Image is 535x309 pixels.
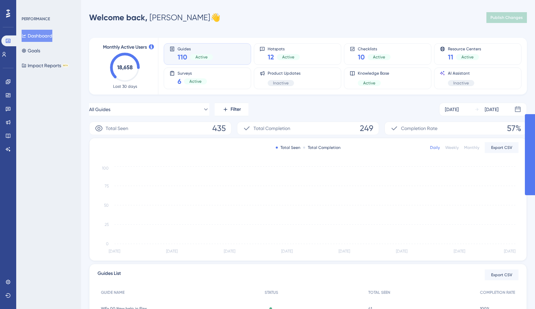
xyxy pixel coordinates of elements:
[485,142,518,153] button: Export CSV
[491,272,512,278] span: Export CSV
[89,12,148,22] span: Welcome back,
[396,249,407,254] tspan: [DATE]
[178,46,213,51] span: Guides
[178,52,187,62] span: 110
[445,105,459,113] div: [DATE]
[106,241,109,246] tspan: 0
[253,124,290,132] span: Total Completion
[268,52,274,62] span: 12
[491,145,512,150] span: Export CSV
[339,249,350,254] tspan: [DATE]
[166,249,178,254] tspan: [DATE]
[276,145,300,150] div: Total Seen
[303,145,341,150] div: Total Completion
[490,15,523,20] span: Publish Changes
[485,105,499,113] div: [DATE]
[358,46,391,51] span: Checklists
[281,249,293,254] tspan: [DATE]
[231,105,241,113] span: Filter
[373,54,385,60] span: Active
[212,123,226,134] span: 435
[504,249,515,254] tspan: [DATE]
[22,59,69,72] button: Impact ReportsBETA
[189,79,202,84] span: Active
[105,222,109,227] tspan: 25
[105,184,109,188] tspan: 75
[430,145,440,150] div: Daily
[268,46,300,51] span: Hotspots
[215,103,248,116] button: Filter
[265,290,278,295] span: STATUS
[480,290,515,295] span: COMPLETION RATE
[109,249,120,254] tspan: [DATE]
[98,269,121,280] span: Guides List
[363,80,375,86] span: Active
[448,52,453,62] span: 11
[448,71,474,76] span: AI Assistant
[358,71,389,76] span: Knowledge Base
[178,77,181,86] span: 6
[401,124,437,132] span: Completion Rate
[106,124,128,132] span: Total Seen
[101,290,125,295] span: GUIDE NAME
[195,54,208,60] span: Active
[104,203,109,208] tspan: 50
[22,16,50,22] div: PERFORMANCE
[89,105,110,113] span: All Guides
[22,30,52,42] button: Dashboard
[102,166,109,171] tspan: 100
[485,269,518,280] button: Export CSV
[89,103,209,116] button: All Guides
[178,71,207,75] span: Surveys
[89,12,220,23] div: [PERSON_NAME] 👋
[117,64,133,71] text: 18,658
[358,52,365,62] span: 10
[507,123,521,134] span: 57%
[62,64,69,67] div: BETA
[448,46,481,51] span: Resource Centers
[273,80,289,86] span: Inactive
[486,12,527,23] button: Publish Changes
[464,145,479,150] div: Monthly
[224,249,235,254] tspan: [DATE]
[268,71,300,76] span: Product Updates
[22,45,40,57] button: Goals
[360,123,373,134] span: 249
[454,249,465,254] tspan: [DATE]
[453,80,469,86] span: Inactive
[282,54,294,60] span: Active
[445,145,459,150] div: Weekly
[103,43,147,51] span: Monthly Active Users
[368,290,390,295] span: TOTAL SEEN
[113,84,137,89] span: Last 30 days
[461,54,474,60] span: Active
